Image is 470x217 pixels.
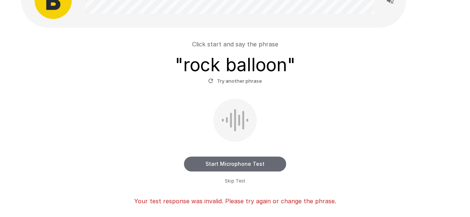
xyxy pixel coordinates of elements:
p: Your test response was invalid. Please try again or change the phrase. [134,197,336,206]
button: Try another phrase [206,75,264,87]
h3: " rock balloon " [175,55,295,75]
p: Click start and say the phrase [192,40,278,49]
span: Skip Test [225,177,245,185]
button: Start Microphone Test [184,157,286,171]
